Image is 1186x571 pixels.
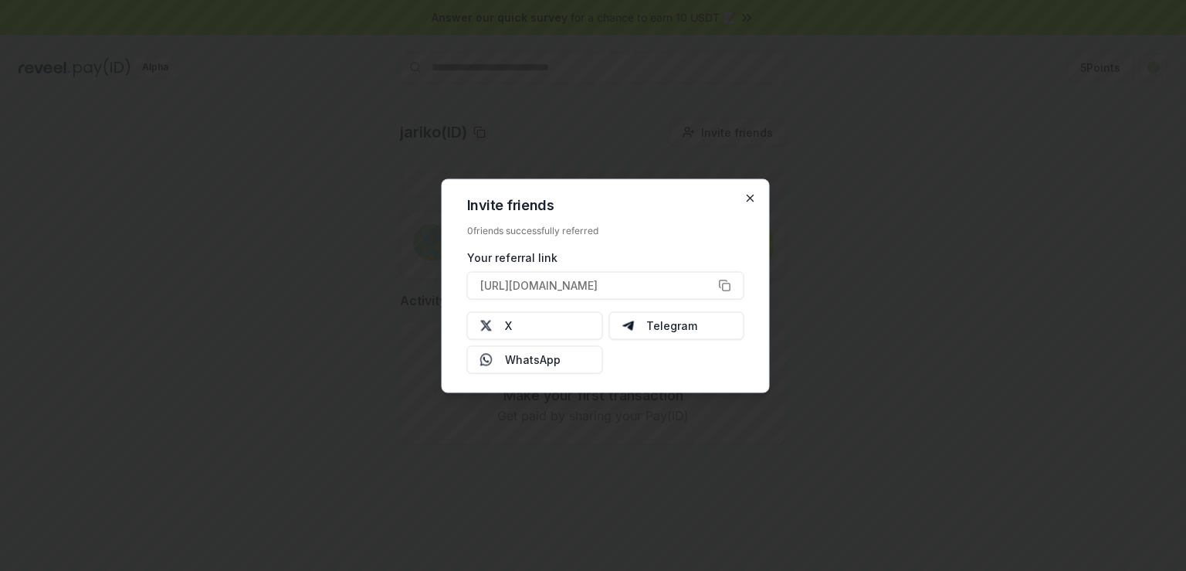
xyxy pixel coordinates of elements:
button: Telegram [608,311,744,339]
button: X [467,311,603,339]
div: Your referral link [467,249,744,265]
img: X [480,319,493,331]
h2: Invite friends [467,198,744,212]
span: [URL][DOMAIN_NAME] [480,277,598,294]
img: Whatsapp [480,353,493,365]
button: WhatsApp [467,345,603,373]
button: [URL][DOMAIN_NAME] [467,271,744,299]
img: Telegram [622,319,634,331]
div: 0 friends successfully referred [467,224,744,236]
